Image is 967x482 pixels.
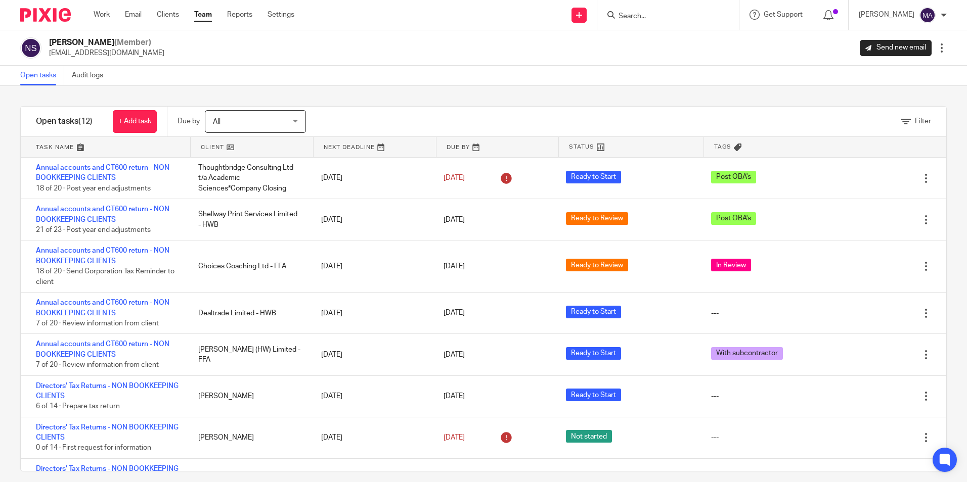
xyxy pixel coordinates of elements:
div: --- [711,432,719,443]
span: Tags [714,142,731,151]
h2: [PERSON_NAME] [49,37,164,48]
input: Search [618,12,709,21]
p: [PERSON_NAME] [859,10,914,20]
span: With subcontractor [711,347,783,360]
div: Dealtrade Limited - HWB [188,303,311,323]
span: Ready to Review [566,212,628,225]
a: Directors' Tax Returns - NON BOOKKEEPING CLIENTS [36,382,179,400]
span: [DATE] [444,174,465,181]
span: 21 of 23 · Post year end adjustments [36,226,151,233]
span: [DATE] [444,216,465,223]
a: Audit logs [72,66,111,85]
a: Annual accounts and CT600 return - NON BOOKKEEPING CLIENTS [36,299,169,316]
div: [DATE] [311,256,433,276]
div: [DATE] [311,386,433,406]
a: Annual accounts and CT600 return - NON BOOKKEEPING CLIENTS [36,341,169,358]
span: 18 of 20 · Send Corporation Tax Reminder to client [36,268,174,285]
a: + Add task [113,110,157,133]
span: [DATE] [444,310,465,317]
div: Shellway Print Services Limited - HWB [188,204,311,235]
div: Thoughtbridge Consulting Ltd t/a Academic Sciences*Company Closing [188,158,311,199]
a: Send new email [860,40,932,56]
img: svg%3E [919,7,936,23]
span: [DATE] [444,263,465,270]
span: (12) [78,117,93,125]
p: Due by [178,116,200,126]
a: Reports [227,10,252,20]
span: [DATE] [444,393,465,400]
span: [DATE] [444,434,465,441]
span: 7 of 20 · Review information from client [36,320,159,327]
div: --- [711,308,719,318]
div: [DATE] [311,345,433,365]
a: Annual accounts and CT600 return - NON BOOKKEEPING CLIENTS [36,206,169,223]
div: [DATE] [311,168,433,188]
div: [PERSON_NAME] [188,427,311,448]
span: Status [569,142,594,151]
span: Get Support [764,11,803,18]
a: Team [194,10,212,20]
h1: Open tasks [36,116,93,127]
span: Ready to Start [566,171,621,183]
img: svg%3E [20,37,41,59]
a: Clients [157,10,179,20]
span: Ready to Start [566,306,621,318]
a: Work [94,10,110,20]
div: [PERSON_NAME] [188,386,311,406]
span: All [213,118,221,125]
a: Directors' Tax Returns - NON BOOKKEEPING CLIENTS [36,424,179,441]
a: Annual accounts and CT600 return - NON BOOKKEEPING CLIENTS [36,247,169,264]
div: [PERSON_NAME] (HW) Limited - FFA [188,340,311,370]
span: (Member) [114,38,151,46]
span: 0 of 14 · First request for information [36,445,151,452]
span: Filter [915,118,931,125]
div: [DATE] [311,210,433,230]
div: --- [711,391,719,401]
span: 7 of 20 · Review information from client [36,361,159,368]
img: Pixie [20,8,71,22]
span: 18 of 20 · Post year end adjustments [36,185,151,192]
span: Post OBA's [711,212,756,225]
a: Email [125,10,142,20]
span: Ready to Start [566,347,621,360]
span: Post OBA's [711,171,756,183]
span: Ready to Start [566,389,621,401]
a: Annual accounts and CT600 return - NON BOOKKEEPING CLIENTS [36,164,169,181]
div: Choices Coaching Ltd - FFA [188,256,311,276]
a: Open tasks [20,66,64,85]
span: [DATE] [444,351,465,358]
div: [DATE] [311,303,433,323]
span: In Review [711,259,751,271]
span: 6 of 14 · Prepare tax return [36,403,120,410]
span: Not started [566,430,612,443]
p: [EMAIL_ADDRESS][DOMAIN_NAME] [49,48,164,58]
div: [DATE] [311,427,433,448]
span: Ready to Review [566,259,628,271]
a: Settings [268,10,294,20]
